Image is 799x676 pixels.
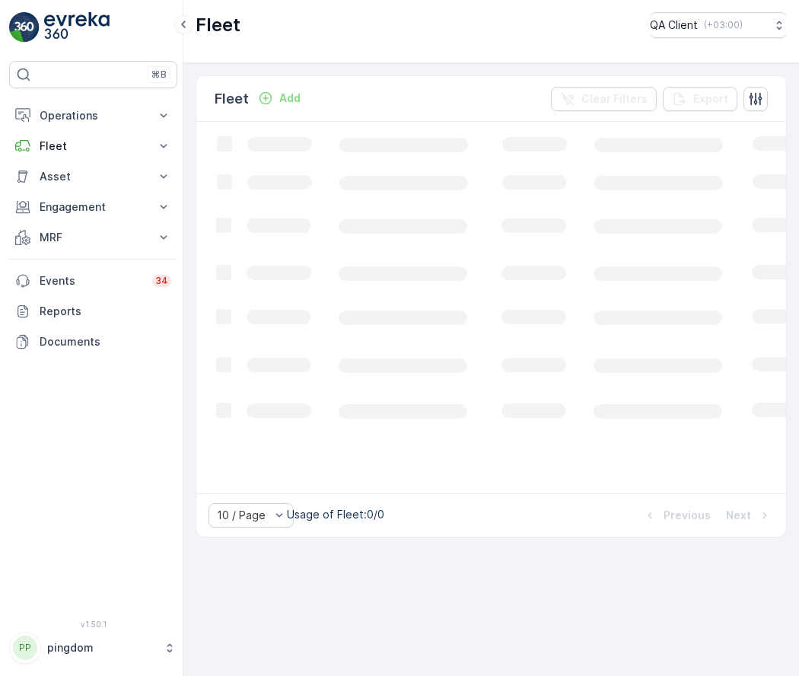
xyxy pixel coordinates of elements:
[9,192,177,222] button: Engagement
[40,230,147,245] p: MRF
[215,88,249,110] p: Fleet
[581,91,648,107] p: Clear Filters
[726,508,751,523] p: Next
[40,273,143,289] p: Events
[693,91,728,107] p: Export
[650,18,698,33] p: QA Client
[252,89,307,107] button: Add
[704,19,743,31] p: ( +03:00 )
[9,222,177,253] button: MRF
[663,87,737,111] button: Export
[151,69,167,81] p: ⌘B
[44,12,110,43] img: logo_light-DOdMpM7g.png
[40,169,147,184] p: Asset
[40,334,171,349] p: Documents
[287,507,384,522] p: Usage of Fleet : 0/0
[664,508,711,523] p: Previous
[9,327,177,357] a: Documents
[9,131,177,161] button: Fleet
[9,266,177,296] a: Events34
[551,87,657,111] button: Clear Filters
[9,100,177,131] button: Operations
[40,304,171,319] p: Reports
[40,108,147,123] p: Operations
[641,506,712,525] button: Previous
[279,91,301,106] p: Add
[9,620,177,629] span: v 1.50.1
[9,296,177,327] a: Reports
[9,632,177,664] button: PPpingdom
[40,139,147,154] p: Fleet
[13,636,37,660] div: PP
[650,12,787,38] button: QA Client(+03:00)
[724,506,774,525] button: Next
[155,275,168,287] p: 34
[9,161,177,192] button: Asset
[47,640,156,655] p: pingdom
[9,12,40,43] img: logo
[40,199,147,215] p: Engagement
[196,13,240,37] p: Fleet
